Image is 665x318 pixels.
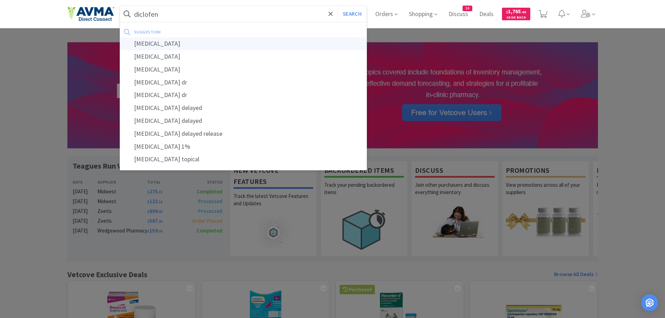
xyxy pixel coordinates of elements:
a: $1,765.48Cash Back [502,5,530,23]
div: suggestion [134,27,262,37]
div: [MEDICAL_DATA] delayed release [120,127,367,140]
div: [MEDICAL_DATA] [120,50,367,63]
a: Deals [476,11,496,17]
button: Search [338,6,367,22]
span: $ [506,10,508,14]
div: [MEDICAL_DATA] delayed [120,114,367,127]
input: Search by item, sku, manufacturer, ingredient, size... [120,6,367,22]
div: [MEDICAL_DATA] dr [120,76,367,89]
div: [MEDICAL_DATA] [120,37,367,50]
div: [MEDICAL_DATA] dr [120,89,367,102]
span: 1,765 [506,8,526,15]
div: [MEDICAL_DATA] 1% [120,140,367,153]
img: e4e33dab9f054f5782a47901c742baa9_102.png [67,7,114,21]
span: . 48 [521,10,526,14]
span: 10 [463,6,472,11]
span: Cash Back [506,16,526,20]
a: Discuss10 [446,11,471,17]
div: [MEDICAL_DATA] topical [120,153,367,166]
div: [MEDICAL_DATA] delayed [120,102,367,114]
div: Open Intercom Messenger [641,294,658,311]
div: [MEDICAL_DATA] [120,63,367,76]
